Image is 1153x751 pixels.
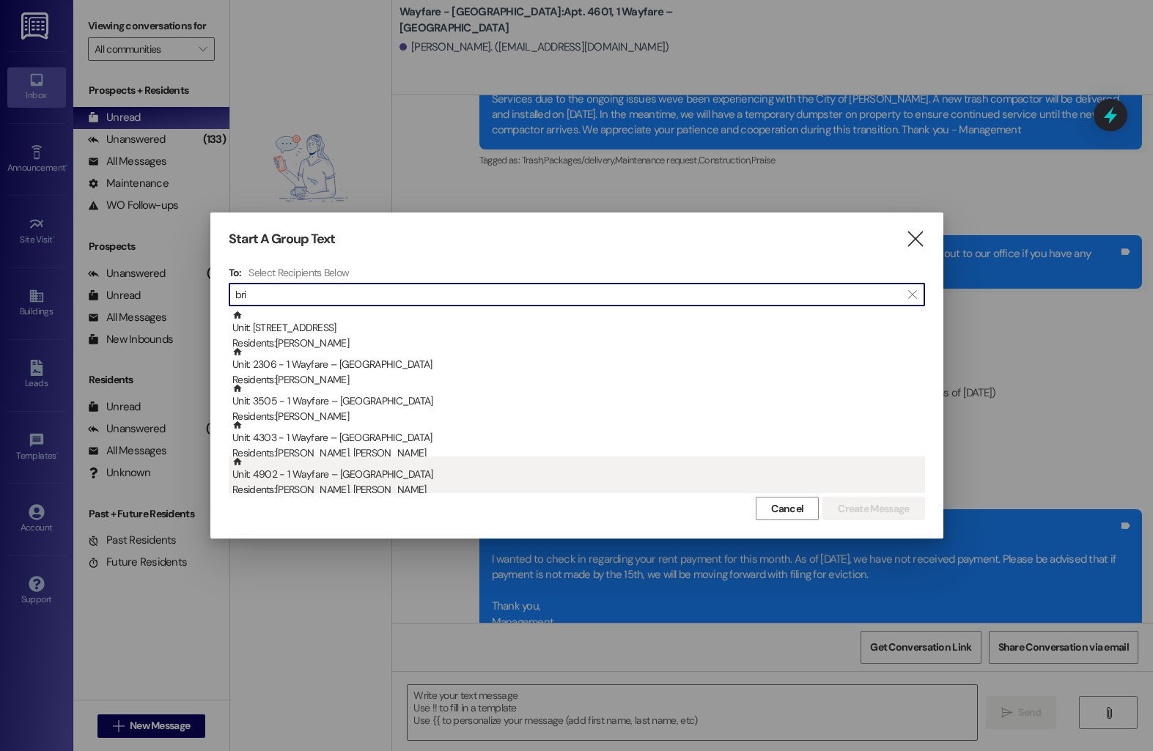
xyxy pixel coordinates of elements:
h3: Start A Group Text [229,231,336,248]
i:  [908,289,916,300]
div: Unit: 3505 - 1 Wayfare – [GEOGRAPHIC_DATA] [232,383,925,425]
div: Residents: [PERSON_NAME], [PERSON_NAME] [232,482,925,497]
div: Unit: 4303 - 1 Wayfare – [GEOGRAPHIC_DATA]Residents:[PERSON_NAME], [PERSON_NAME] [229,420,925,456]
div: Unit: 3505 - 1 Wayfare – [GEOGRAPHIC_DATA]Residents:[PERSON_NAME] [229,383,925,420]
button: Clear text [901,284,924,306]
div: Residents: [PERSON_NAME] [232,336,925,351]
span: Cancel [771,501,803,517]
input: Search for any contact or apartment [235,284,901,305]
span: Create Message [838,501,909,517]
div: Residents: [PERSON_NAME] [232,409,925,424]
div: Unit: 4303 - 1 Wayfare – [GEOGRAPHIC_DATA] [232,420,925,462]
div: Unit: [STREET_ADDRESS]Residents:[PERSON_NAME] [229,310,925,347]
div: Unit: 4902 - 1 Wayfare – [GEOGRAPHIC_DATA] [232,456,925,498]
div: Unit: [STREET_ADDRESS] [232,310,925,352]
div: Residents: [PERSON_NAME], [PERSON_NAME] [232,445,925,461]
div: Residents: [PERSON_NAME] [232,372,925,388]
button: Create Message [822,497,924,520]
div: Unit: 2306 - 1 Wayfare – [GEOGRAPHIC_DATA] [232,347,925,388]
i:  [905,232,925,247]
button: Cancel [756,497,819,520]
div: Unit: 2306 - 1 Wayfare – [GEOGRAPHIC_DATA]Residents:[PERSON_NAME] [229,347,925,383]
div: Unit: 4902 - 1 Wayfare – [GEOGRAPHIC_DATA]Residents:[PERSON_NAME], [PERSON_NAME] [229,456,925,493]
h3: To: [229,266,242,279]
h4: Select Recipients Below [248,266,349,279]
